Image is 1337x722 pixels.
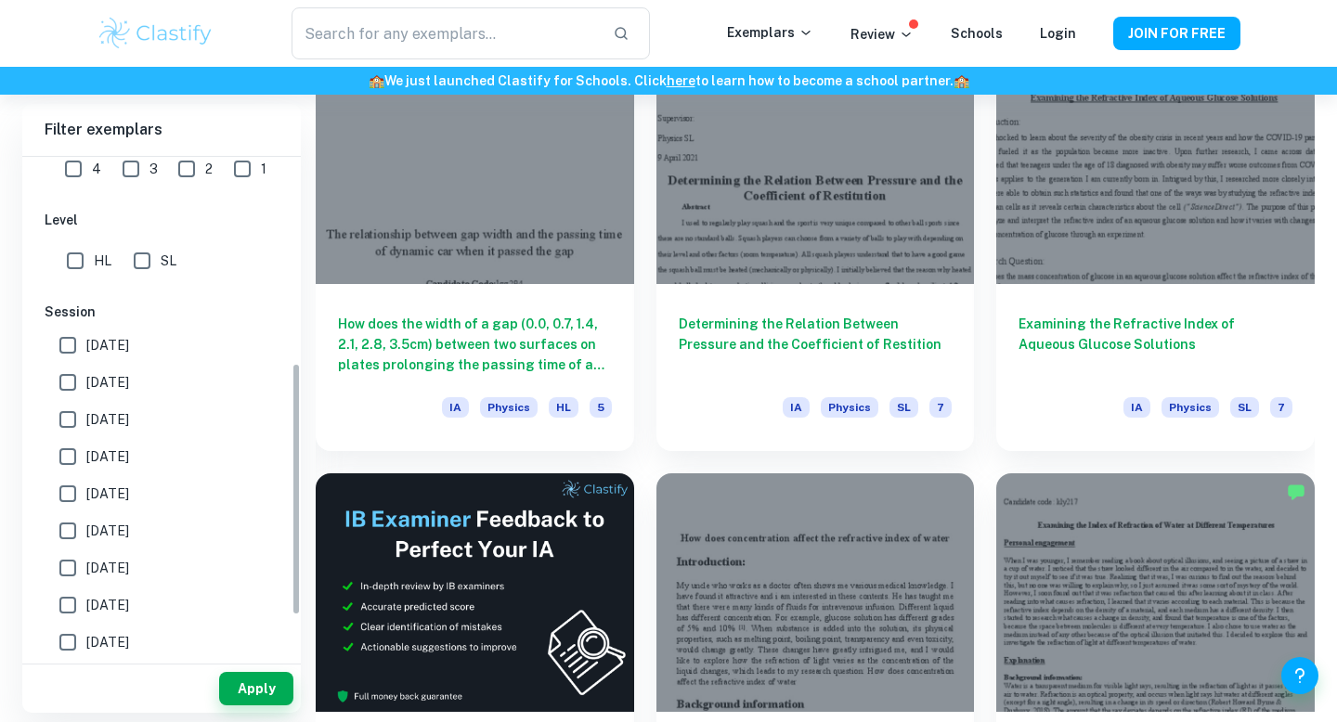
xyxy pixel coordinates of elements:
[929,397,952,418] span: 7
[821,397,878,418] span: Physics
[850,24,914,45] p: Review
[261,159,266,179] span: 1
[1270,397,1292,418] span: 7
[1230,397,1259,418] span: SL
[45,302,279,322] h6: Session
[480,397,538,418] span: Physics
[86,595,129,615] span: [DATE]
[1287,483,1305,501] img: Marked
[954,73,969,88] span: 🏫
[86,558,129,578] span: [DATE]
[205,159,213,179] span: 2
[1040,26,1076,41] a: Login
[316,45,634,451] a: How does the width of a gap (0.0, 0.7, 1.4, 2.1, 2.8, 3.5cm) between two surfaces on plates prolo...
[727,22,813,43] p: Exemplars
[338,314,612,375] h6: How does the width of a gap (0.0, 0.7, 1.4, 2.1, 2.8, 3.5cm) between two surfaces on plates prolo...
[1281,657,1318,694] button: Help and Feedback
[92,159,101,179] span: 4
[86,521,129,541] span: [DATE]
[442,397,469,418] span: IA
[161,251,176,271] span: SL
[590,397,612,418] span: 5
[1113,17,1240,50] button: JOIN FOR FREE
[783,397,810,418] span: IA
[316,473,634,712] img: Thumbnail
[86,632,129,652] span: [DATE]
[86,372,129,393] span: [DATE]
[1162,397,1219,418] span: Physics
[667,73,695,88] a: here
[679,314,953,375] h6: Determining the Relation Between Pressure and the Coefficient of Restition
[1019,314,1292,375] h6: Examining the Refractive Index of Aqueous Glucose Solutions
[97,15,214,52] img: Clastify logo
[22,104,301,156] h6: Filter exemplars
[4,71,1333,91] h6: We just launched Clastify for Schools. Click to learn how to become a school partner.
[292,7,598,59] input: Search for any exemplars...
[86,483,129,504] span: [DATE]
[996,45,1315,451] a: Examining the Refractive Index of Aqueous Glucose SolutionsIAPhysicsSL7
[45,210,279,230] h6: Level
[656,45,975,451] a: Determining the Relation Between Pressure and the Coefficient of RestitionIAPhysicsSL7
[86,335,129,355] span: [DATE]
[889,397,918,418] span: SL
[86,409,129,430] span: [DATE]
[951,26,1003,41] a: Schools
[86,446,129,467] span: [DATE]
[369,73,384,88] span: 🏫
[219,672,293,705] button: Apply
[1123,397,1150,418] span: IA
[149,159,158,179] span: 3
[549,397,578,418] span: HL
[94,251,111,271] span: HL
